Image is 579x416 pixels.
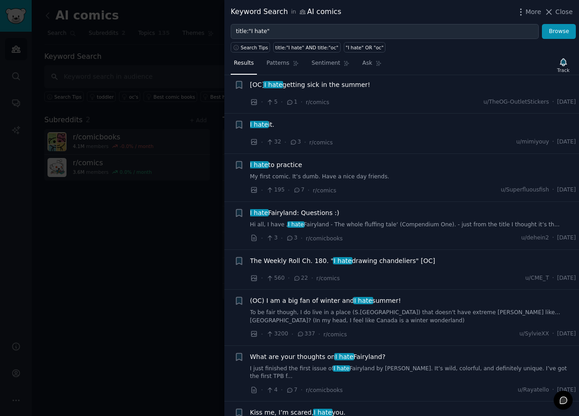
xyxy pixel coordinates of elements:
span: 337 [297,330,315,338]
span: 7 [293,186,304,194]
span: I hate [287,221,305,228]
span: u/Rayatello [518,386,549,394]
span: I hate [333,365,351,372]
span: · [291,330,293,339]
span: · [304,138,306,147]
span: in [291,8,296,16]
a: The Weekly Roll Ch. 180. "I hatedrawing chandeliers" [OC] [250,256,435,266]
span: · [552,186,554,194]
button: Track [554,56,573,75]
span: · [301,97,303,107]
a: I hateto practice [250,160,302,170]
span: r/comics [309,139,333,146]
span: r/comics [313,187,337,194]
span: · [285,138,286,147]
span: 1 [286,98,297,106]
span: Close [555,7,573,17]
a: I hateit. [250,120,275,129]
span: What are your thoughts on Fairyland? [250,352,386,362]
span: u/dehein2 [521,234,549,242]
span: it. [250,120,275,129]
span: More [526,7,541,17]
span: · [261,273,263,283]
div: title:"I hate" AND title:"oc" [275,44,339,51]
span: u/CME_T [525,274,549,282]
a: To be fair though, I do live in a place (S.[GEOGRAPHIC_DATA]) that doesn't have extreme [PERSON_N... [250,309,576,325]
button: Search Tips [231,42,270,53]
a: Results [231,56,257,75]
span: Results [234,59,254,67]
span: 4 [266,386,277,394]
span: Search Tips [241,44,268,51]
a: Ask [359,56,385,75]
span: · [552,138,554,146]
span: · [281,234,283,243]
button: Close [544,7,573,17]
span: [OC] getting sick in the summer! [250,80,370,90]
span: · [281,97,283,107]
span: 22 [293,274,308,282]
a: I just finished the first issue ofI hateFairyland by [PERSON_NAME]. It’s wild, colorful, and defi... [250,365,576,381]
span: · [552,274,554,282]
a: My first comic. It’s dumb. Have a nice day friends. [250,173,576,181]
span: (OC) I am a big fan of winter and summer! [250,296,401,306]
a: Hi all, I have ‚I hateFairyland - The whole fluffing tale‘ (Compendium One). - just from the titl... [250,221,576,229]
span: I hate [313,409,333,416]
span: · [308,186,309,195]
span: · [552,330,554,338]
button: Browse [542,24,576,39]
span: r/comics [323,331,347,338]
span: · [261,234,263,243]
span: · [261,186,263,195]
span: 3 [286,234,297,242]
span: Fairyland: Questions :) [250,208,339,218]
span: I hate [333,257,353,264]
span: 195 [266,186,285,194]
span: · [301,234,303,243]
span: to practice [250,160,302,170]
span: · [318,330,320,339]
span: r/comicbooks [306,235,343,242]
span: [DATE] [557,274,576,282]
span: 3 [266,234,277,242]
div: "I hate" OR "oc" [346,44,384,51]
span: [DATE] [557,138,576,146]
a: I hateFairyland: Questions :) [250,208,339,218]
a: What are your thoughts onI hateFairyland? [250,352,386,362]
a: (OC) I am a big fan of winter andI hatesummer! [250,296,401,306]
span: The Weekly Roll Ch. 180. " drawing chandeliers" [OC] [250,256,435,266]
span: 3200 [266,330,288,338]
span: · [261,97,263,107]
span: I hate [334,353,354,360]
span: Ask [362,59,372,67]
span: · [288,186,289,195]
span: [DATE] [557,234,576,242]
span: [DATE] [557,386,576,394]
span: I hate [249,161,269,168]
span: r/comicbooks [306,387,343,393]
a: Patterns [263,56,302,75]
span: · [261,385,263,395]
span: 560 [266,274,285,282]
a: "I hate" OR "oc" [344,42,386,53]
input: Try a keyword related to your business [231,24,539,39]
span: [DATE] [557,330,576,338]
span: Patterns [266,59,289,67]
span: Sentiment [312,59,340,67]
span: · [311,273,313,283]
span: I hate [263,81,283,88]
span: I hate [249,121,269,128]
span: u/SylvieXX [519,330,549,338]
span: · [281,385,283,395]
span: r/comics [306,99,329,105]
a: title:"I hate" AND title:"oc" [273,42,341,53]
a: [OC]I hategetting sick in the summer! [250,80,370,90]
span: [DATE] [557,186,576,194]
span: I hate [353,297,373,304]
span: 5 [266,98,277,106]
button: More [516,7,541,17]
span: · [552,98,554,106]
span: r/comics [316,275,340,282]
span: · [261,138,263,147]
div: Keyword Search AI comics [231,6,341,18]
